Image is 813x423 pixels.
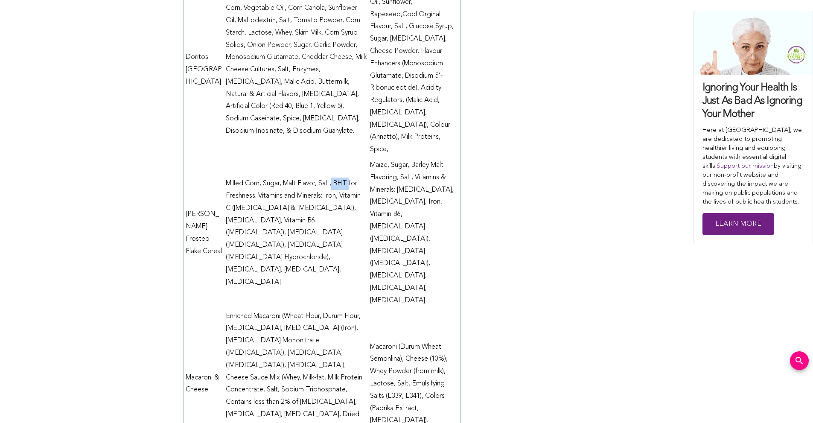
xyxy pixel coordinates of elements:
td: Maize, Sugar, Barley Malt Flavoring, Salt, Vitamins & Minerals: [MEDICAL_DATA], [MEDICAL_DATA], I... [368,158,460,309]
a: Learn More [702,213,774,236]
iframe: Chat Widget [770,382,813,423]
td: [PERSON_NAME] Frosted Flake Cereal [184,158,224,309]
td: Milled Corn, Sugar, Malt Flavor, Salt, BHT for Freshness. Vitamins and Minerals: Iron, Vitamin C ... [224,158,368,309]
